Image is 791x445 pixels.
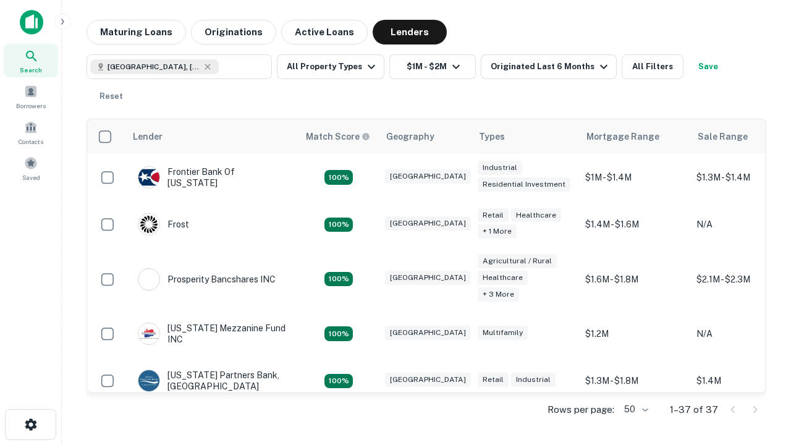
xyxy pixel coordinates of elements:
[138,370,286,392] div: [US_STATE] Partners Bank, [GEOGRAPHIC_DATA]
[277,54,384,79] button: All Property Types
[20,65,42,75] span: Search
[729,346,791,405] iframe: Chat Widget
[385,373,471,387] div: [GEOGRAPHIC_DATA]
[191,20,276,44] button: Originations
[481,54,617,79] button: Originated Last 6 Months
[379,119,472,154] th: Geography
[16,101,46,111] span: Borrowers
[478,254,557,268] div: Agricultural / Rural
[579,201,690,248] td: $1.4M - $1.6M
[511,208,561,222] div: Healthcare
[4,80,58,113] a: Borrowers
[479,129,505,144] div: Types
[698,129,748,144] div: Sale Range
[579,357,690,404] td: $1.3M - $1.8M
[138,268,276,290] div: Prosperity Bancshares INC
[4,151,58,185] a: Saved
[20,10,43,35] img: capitalize-icon.png
[622,54,683,79] button: All Filters
[579,310,690,357] td: $1.2M
[389,54,476,79] button: $1M - $2M
[472,119,579,154] th: Types
[579,154,690,201] td: $1M - $1.4M
[298,119,379,154] th: Capitalize uses an advanced AI algorithm to match your search with the best lender. The match sco...
[91,84,131,109] button: Reset
[373,20,447,44] button: Lenders
[138,323,286,345] div: [US_STATE] Mezzanine Fund INC
[125,119,298,154] th: Lender
[478,161,522,175] div: Industrial
[324,272,353,287] div: Matching Properties: 6, hasApolloMatch: undefined
[478,177,570,192] div: Residential Investment
[385,169,471,184] div: [GEOGRAPHIC_DATA]
[385,216,471,231] div: [GEOGRAPHIC_DATA]
[385,326,471,340] div: [GEOGRAPHIC_DATA]
[511,373,556,387] div: Industrial
[491,59,611,74] div: Originated Last 6 Months
[138,166,286,189] div: Frontier Bank Of [US_STATE]
[478,326,528,340] div: Multifamily
[138,269,159,290] img: picture
[586,129,659,144] div: Mortgage Range
[281,20,368,44] button: Active Loans
[138,370,159,391] img: picture
[108,61,200,72] span: [GEOGRAPHIC_DATA], [GEOGRAPHIC_DATA], [GEOGRAPHIC_DATA]
[385,271,471,285] div: [GEOGRAPHIC_DATA]
[478,271,528,285] div: Healthcare
[87,20,186,44] button: Maturing Loans
[478,208,509,222] div: Retail
[324,218,353,232] div: Matching Properties: 4, hasApolloMatch: undefined
[22,172,40,182] span: Saved
[324,170,353,185] div: Matching Properties: 4, hasApolloMatch: undefined
[4,116,58,149] a: Contacts
[386,129,434,144] div: Geography
[138,213,189,235] div: Frost
[688,54,728,79] button: Save your search to get updates of matches that match your search criteria.
[306,130,368,143] h6: Match Score
[133,129,163,144] div: Lender
[619,400,650,418] div: 50
[138,214,159,235] img: picture
[324,374,353,389] div: Matching Properties: 4, hasApolloMatch: undefined
[579,119,690,154] th: Mortgage Range
[579,248,690,310] td: $1.6M - $1.8M
[478,287,519,302] div: + 3 more
[548,402,614,417] p: Rows per page:
[4,44,58,77] a: Search
[670,402,718,417] p: 1–37 of 37
[19,137,43,146] span: Contacts
[324,326,353,341] div: Matching Properties: 5, hasApolloMatch: undefined
[306,130,370,143] div: Capitalize uses an advanced AI algorithm to match your search with the best lender. The match sco...
[138,167,159,188] img: picture
[138,323,159,344] img: picture
[478,373,509,387] div: Retail
[478,224,517,239] div: + 1 more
